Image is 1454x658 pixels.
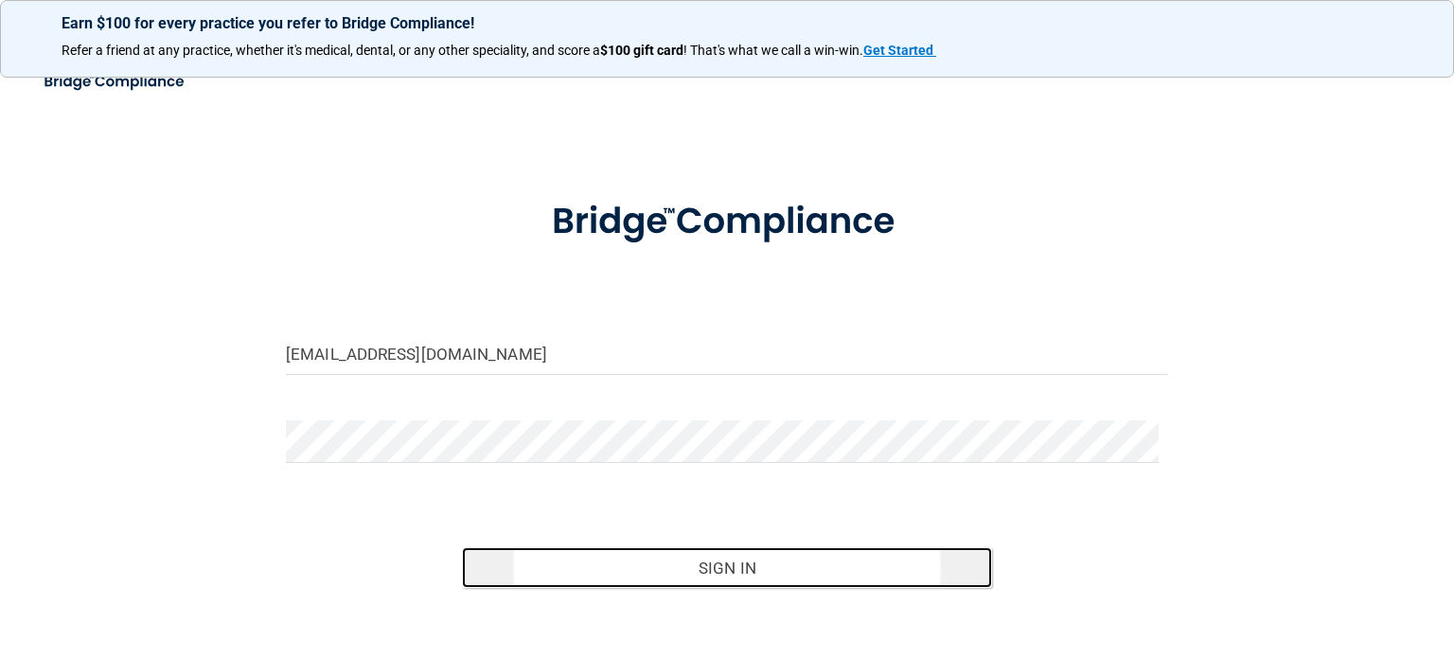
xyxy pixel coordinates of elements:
[462,547,991,589] button: Sign In
[863,43,936,58] a: Get Started
[683,43,863,58] span: ! That's what we call a win-win.
[863,43,933,58] strong: Get Started
[28,62,203,101] img: bridge_compliance_login_screen.278c3ca4.svg
[600,43,683,58] strong: $100 gift card
[62,14,1392,32] p: Earn $100 for every practice you refer to Bridge Compliance!
[286,332,1168,375] input: Email
[514,174,941,270] img: bridge_compliance_login_screen.278c3ca4.svg
[62,43,600,58] span: Refer a friend at any practice, whether it's medical, dental, or any other speciality, and score a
